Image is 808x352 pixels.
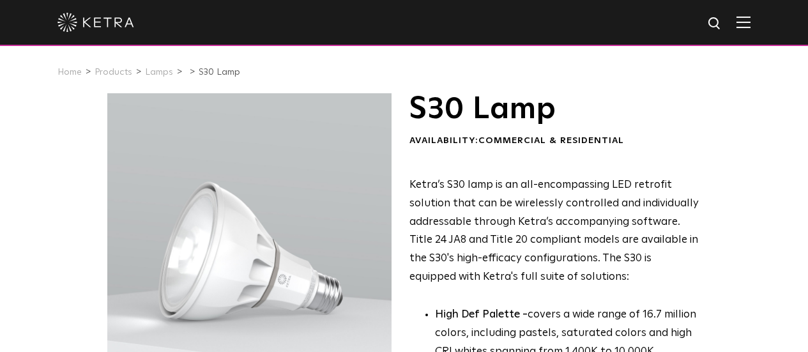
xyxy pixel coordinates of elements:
a: Home [57,68,82,77]
img: ketra-logo-2019-white [57,13,134,32]
strong: High Def Palette - [435,309,528,320]
a: S30 Lamp [199,68,240,77]
span: Commercial & Residential [478,136,624,145]
div: Availability: [409,135,700,148]
a: Products [95,68,132,77]
img: Hamburger%20Nav.svg [736,16,751,28]
img: search icon [707,16,723,32]
span: Ketra’s S30 lamp is an all-encompassing LED retrofit solution that can be wirelessly controlled a... [409,180,699,282]
a: Lamps [145,68,173,77]
h1: S30 Lamp [409,93,700,125]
